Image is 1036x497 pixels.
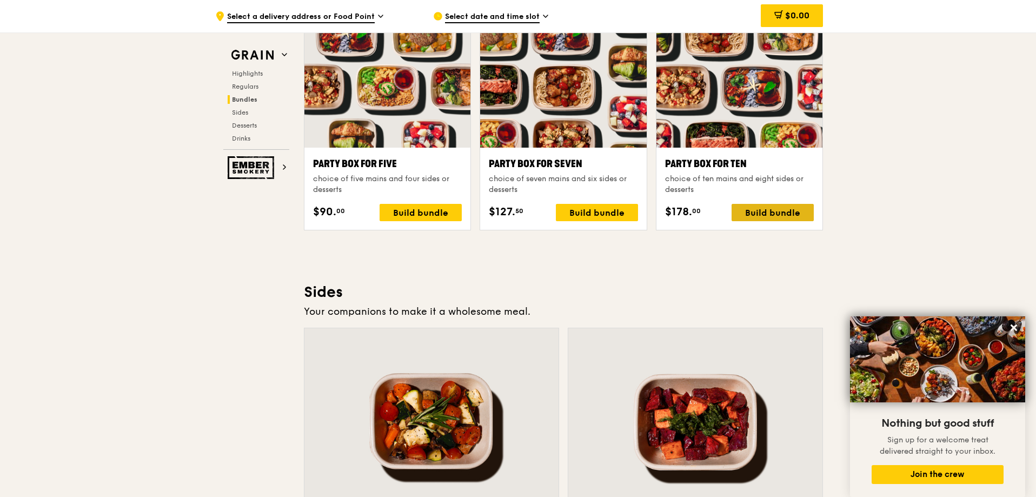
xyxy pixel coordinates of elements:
[227,11,375,23] span: Select a delivery address or Food Point
[1005,319,1022,336] button: Close
[232,96,257,103] span: Bundles
[380,204,462,221] div: Build bundle
[850,316,1025,402] img: DSC07876-Edit02-Large.jpeg
[228,156,277,179] img: Ember Smokery web logo
[232,135,250,142] span: Drinks
[313,156,462,171] div: Party Box for Five
[665,204,692,220] span: $178.
[665,156,814,171] div: Party Box for Ten
[336,207,345,215] span: 00
[785,10,809,21] span: $0.00
[445,11,540,23] span: Select date and time slot
[313,204,336,220] span: $90.
[665,174,814,195] div: choice of ten mains and eight sides or desserts
[880,435,995,456] span: Sign up for a welcome treat delivered straight to your inbox.
[556,204,638,221] div: Build bundle
[304,282,823,302] h3: Sides
[313,174,462,195] div: choice of five mains and four sides or desserts
[872,465,1004,484] button: Join the crew
[489,156,637,171] div: Party Box for Seven
[228,45,277,65] img: Grain web logo
[232,122,257,129] span: Desserts
[489,204,515,220] span: $127.
[732,204,814,221] div: Build bundle
[692,207,701,215] span: 00
[232,83,258,90] span: Regulars
[881,417,994,430] span: Nothing but good stuff
[489,174,637,195] div: choice of seven mains and six sides or desserts
[232,109,248,116] span: Sides
[304,304,823,319] div: Your companions to make it a wholesome meal.
[515,207,523,215] span: 50
[232,70,263,77] span: Highlights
